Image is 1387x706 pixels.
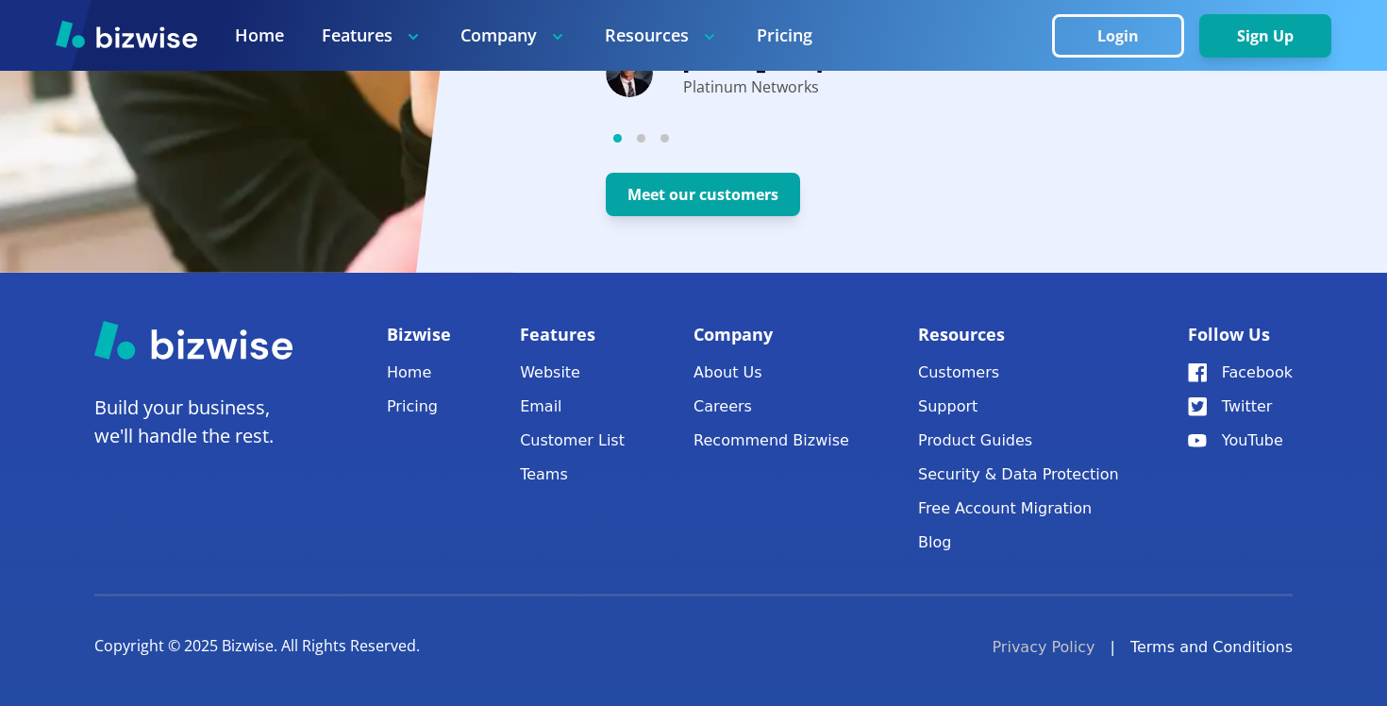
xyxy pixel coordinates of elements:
p: Build your business, we'll handle the rest. [94,394,292,450]
a: Twitter [1188,394,1293,420]
p: Platinum Networks [683,77,823,98]
p: Follow Us [1188,320,1293,348]
button: Meet our customers [606,173,800,216]
p: Company [460,24,567,47]
a: Home [235,24,284,47]
button: Support [918,394,1119,420]
a: Product Guides [918,428,1119,454]
a: Customers [918,360,1119,386]
a: About Us [693,360,849,386]
p: Features [322,24,423,47]
button: Sign Up [1199,14,1331,58]
div: | [1111,636,1115,659]
p: Company [693,320,849,348]
p: Resources [605,24,719,47]
a: Pricing [387,394,451,420]
p: Resources [918,320,1119,348]
a: Blog [918,529,1119,556]
a: Meet our customers [551,186,800,204]
a: Free Account Migration [918,496,1119,522]
a: Privacy Policy [992,636,1095,659]
a: Website [520,360,625,386]
p: Features [520,320,625,348]
a: Sign Up [1199,27,1331,45]
a: Home [387,360,451,386]
a: Email [520,394,625,420]
a: Recommend Bizwise [693,428,849,454]
img: Bizwise Logo [94,320,292,360]
a: Terms and Conditions [1130,636,1293,659]
a: YouTube [1188,428,1293,454]
img: Facebook Icon [1188,363,1207,382]
img: Twitter Icon [1188,397,1207,416]
a: Pricing [757,24,812,47]
a: Careers [693,394,849,420]
p: Bizwise [387,320,451,348]
button: Login [1052,14,1184,58]
a: Security & Data Protection [918,462,1119,488]
a: Facebook [1188,360,1293,386]
img: Bizwise Logo [56,20,197,48]
p: Copyright © 2025 Bizwise. All Rights Reserved. [94,636,420,657]
img: Michael Branson [606,50,653,97]
a: Login [1052,27,1199,45]
a: Teams [520,462,625,488]
img: YouTube Icon [1188,434,1207,447]
a: Customer List [520,428,625,454]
